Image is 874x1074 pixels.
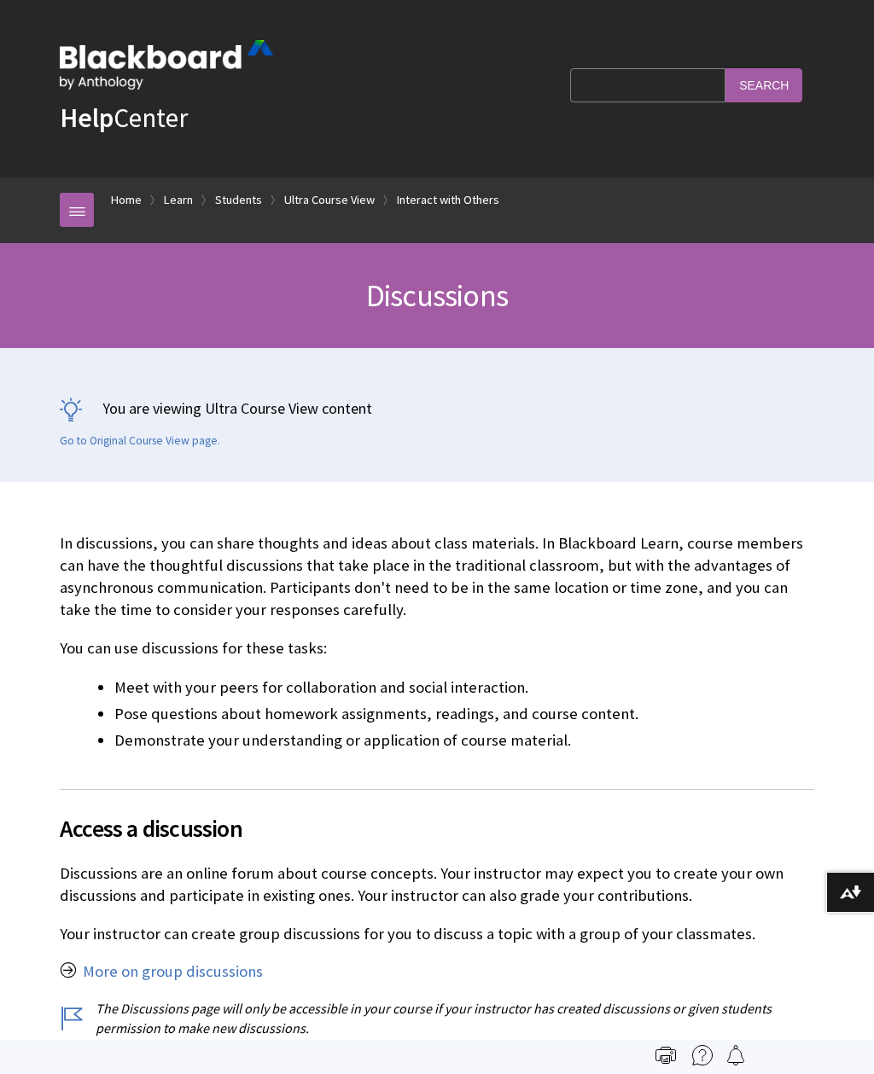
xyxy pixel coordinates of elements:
p: Your instructor can create group discussions for you to discuss a topic with a group of your clas... [60,923,814,945]
a: Students [215,189,262,211]
p: In discussions, you can share thoughts and ideas about class materials. In Blackboard Learn, cour... [60,532,814,622]
li: Pose questions about homework assignments, readings, and course content. [114,702,814,726]
img: Print [655,1045,676,1065]
span: Discussions [366,276,508,315]
input: Search [725,68,802,102]
p: The Discussions page will only be accessible in your course if your instructor has created discus... [60,999,814,1037]
a: More on group discussions [83,961,263,982]
li: Meet with your peers for collaboration and social interaction. [114,676,814,700]
img: Follow this page [725,1045,746,1065]
span: Access a discussion [60,810,814,846]
a: Interact with Others [397,189,499,211]
a: Go to Original Course View page. [60,433,220,449]
a: Ultra Course View [284,189,375,211]
a: HelpCenter [60,101,188,135]
img: More help [692,1045,713,1065]
p: You can use discussions for these tasks: [60,637,814,659]
img: Blackboard by Anthology [60,40,273,90]
p: Discussions are an online forum about course concepts. Your instructor may expect you to create y... [60,862,814,907]
a: Home [111,189,142,211]
li: Demonstrate your understanding or application of course material. [114,729,814,752]
strong: Help [60,101,114,135]
a: Learn [164,189,193,211]
p: You are viewing Ultra Course View content [60,398,814,419]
